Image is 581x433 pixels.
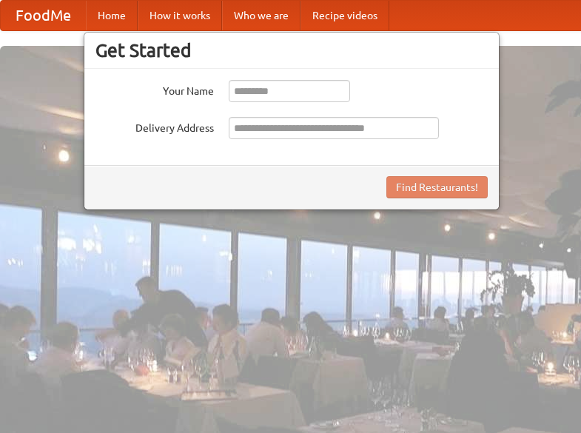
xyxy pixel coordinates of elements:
[86,1,138,30] a: Home
[386,176,488,198] button: Find Restaurants!
[95,80,214,98] label: Your Name
[138,1,222,30] a: How it works
[95,39,488,61] h3: Get Started
[1,1,86,30] a: FoodMe
[222,1,300,30] a: Who we are
[300,1,389,30] a: Recipe videos
[95,117,214,135] label: Delivery Address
